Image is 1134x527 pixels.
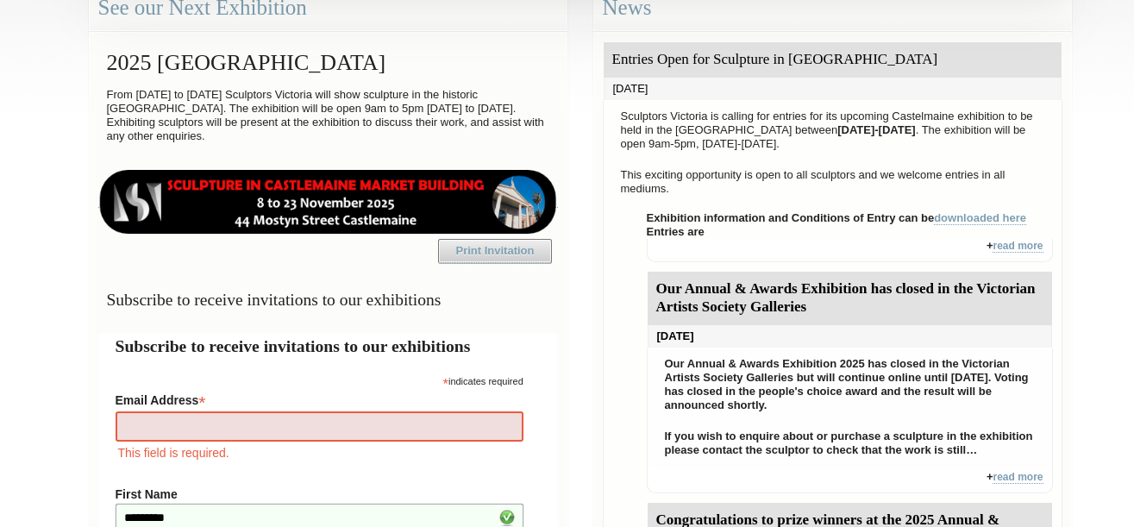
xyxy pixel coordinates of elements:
[438,239,552,263] a: Print Invitation
[98,283,558,317] h3: Subscribe to receive invitations to our exhibitions
[647,239,1053,262] div: +
[993,471,1043,484] a: read more
[993,240,1043,253] a: read more
[116,388,523,409] label: Email Address
[656,425,1043,461] p: If you wish to enquire about or purchase a sculpture in the exhibition please contact the sculpto...
[116,334,541,359] h2: Subscribe to receive invitations to our exhibitions
[647,211,1027,225] strong: Exhibition information and Conditions of Entry can be
[647,470,1053,493] div: +
[648,272,1052,325] div: Our Annual & Awards Exhibition has closed in the Victorian Artists Society Galleries
[604,78,1062,100] div: [DATE]
[98,41,558,84] h2: 2025 [GEOGRAPHIC_DATA]
[612,105,1053,155] p: Sculptors Victoria is calling for entries for its upcoming Castelmaine exhibition to be held in t...
[98,84,558,147] p: From [DATE] to [DATE] Sculptors Victoria will show sculpture in the historic [GEOGRAPHIC_DATA]. T...
[648,325,1052,348] div: [DATE]
[604,42,1062,78] div: Entries Open for Sculpture in [GEOGRAPHIC_DATA]
[612,164,1053,200] p: This exciting opportunity is open to all sculptors and we welcome entries in all mediums.
[98,170,558,234] img: castlemaine-ldrbd25v2.png
[934,211,1026,225] a: downloaded here
[837,123,916,136] strong: [DATE]-[DATE]
[116,443,523,462] div: This field is required.
[116,372,523,388] div: indicates required
[116,487,523,501] label: First Name
[656,353,1043,417] p: Our Annual & Awards Exhibition 2025 has closed in the Victorian Artists Society Galleries but wil...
